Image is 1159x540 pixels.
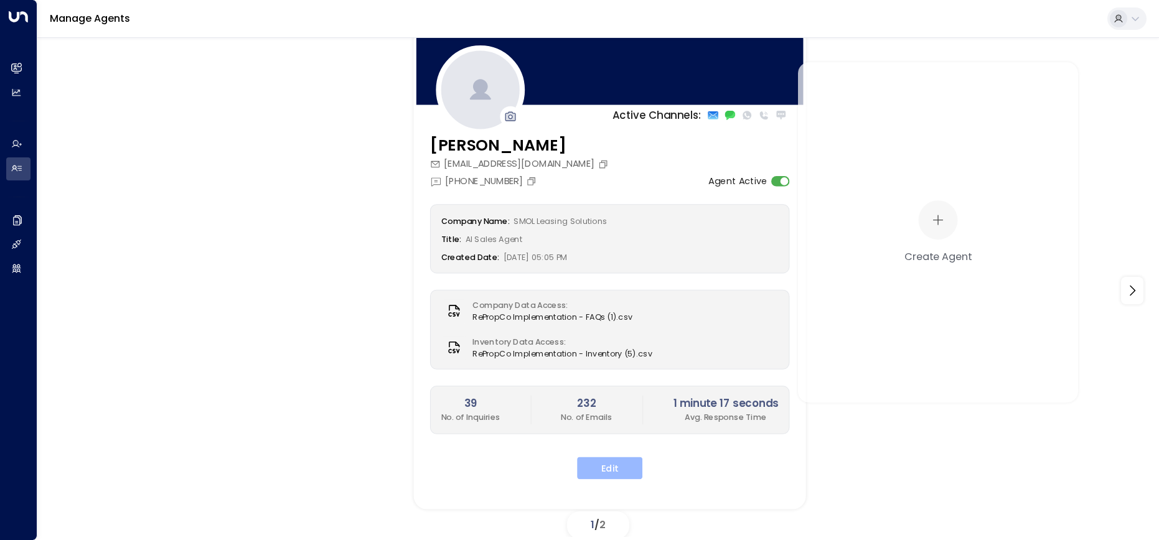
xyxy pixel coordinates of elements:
p: Active Channels: [612,108,701,123]
button: Copy [598,159,612,169]
h3: [PERSON_NAME] [430,134,612,157]
h2: 1 minute 17 seconds [673,396,779,411]
button: Copy [526,175,540,186]
a: Manage Agents [50,11,130,26]
span: 1 [591,518,594,532]
h2: 39 [441,396,500,411]
div: [PHONE_NUMBER] [430,174,540,188]
span: RePropCo Implementation - Inventory (5).csv [472,348,652,360]
p: No. of Inquiries [441,411,500,423]
label: Company Name: [441,215,510,226]
span: 2 [599,518,606,532]
label: Created Date: [441,252,499,263]
button: Edit [577,457,642,480]
p: Avg. Response Time [673,411,779,423]
h2: 232 [561,396,612,411]
span: SMOL Leasing Solutions [514,215,607,226]
div: Create Agent [904,249,972,264]
label: Agent Active [708,174,767,188]
p: No. of Emails [561,411,612,423]
label: Inventory Data Access: [472,336,645,348]
label: Title: [441,233,462,244]
label: Company Data Access: [472,299,626,311]
span: [DATE] 05:05 PM [504,252,567,263]
div: [EMAIL_ADDRESS][DOMAIN_NAME] [430,157,612,171]
span: AI Sales Agent [466,233,522,244]
span: RePropCo Implementation - FAQs (1).csv [472,311,632,323]
div: / [567,511,629,539]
